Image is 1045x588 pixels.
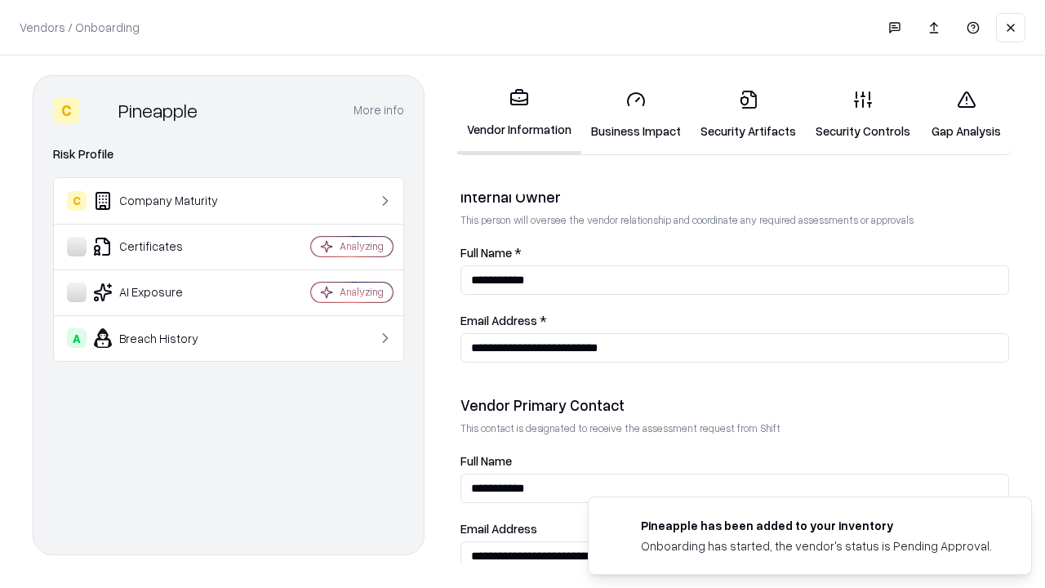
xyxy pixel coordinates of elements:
a: Security Artifacts [691,77,806,153]
img: Pineapple [86,97,112,123]
div: Analyzing [340,285,384,299]
p: This person will oversee the vendor relationship and coordinate any required assessments or appro... [460,213,1009,227]
button: More info [354,96,404,125]
div: Pineapple has been added to your inventory [641,517,992,534]
label: Full Name [460,455,1009,467]
div: Certificates [67,237,262,256]
div: Vendor Primary Contact [460,395,1009,415]
a: Gap Analysis [920,77,1012,153]
div: Breach History [67,328,262,348]
a: Business Impact [581,77,691,153]
div: Internal Owner [460,187,1009,207]
div: Analyzing [340,239,384,253]
div: A [67,328,87,348]
div: C [53,97,79,123]
label: Email Address * [460,314,1009,327]
label: Email Address [460,523,1009,535]
a: Security Controls [806,77,920,153]
img: pineappleenergy.com [608,517,628,537]
div: AI Exposure [67,283,262,302]
div: Pineapple [118,97,198,123]
div: Onboarding has started, the vendor's status is Pending Approval. [641,537,992,555]
div: C [67,191,87,211]
p: This contact is designated to receive the assessment request from Shift [460,421,1009,435]
label: Full Name * [460,247,1009,259]
a: Vendor Information [457,75,581,154]
div: Company Maturity [67,191,262,211]
div: Risk Profile [53,145,404,164]
p: Vendors / Onboarding [20,19,140,36]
